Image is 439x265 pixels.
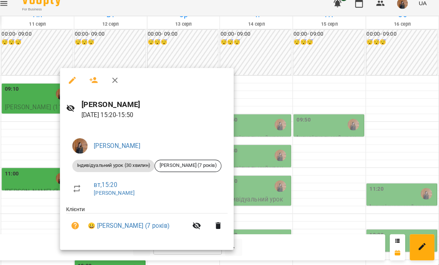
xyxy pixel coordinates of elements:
div: [PERSON_NAME] (7 років) [164,163,228,175]
p: [DATE] 15:20 - 15:50 [93,116,234,125]
ul: Клієнти [78,207,234,242]
a: 😀 [PERSON_NAME] (7 років) [99,223,178,232]
span: [PERSON_NAME] (7 років) [164,165,228,172]
a: вт , 15:20 [105,184,128,191]
img: 40e98ae57a22f8772c2bdbf2d9b59001.jpeg [84,142,99,157]
button: Візит ще не сплачено. Додати оплату? [78,218,96,236]
a: [PERSON_NAME] [105,192,145,198]
a: [PERSON_NAME] [105,146,150,153]
h6: [PERSON_NAME] [93,104,234,116]
span: Індивідуальний урок (30 хвилин) [84,165,164,172]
